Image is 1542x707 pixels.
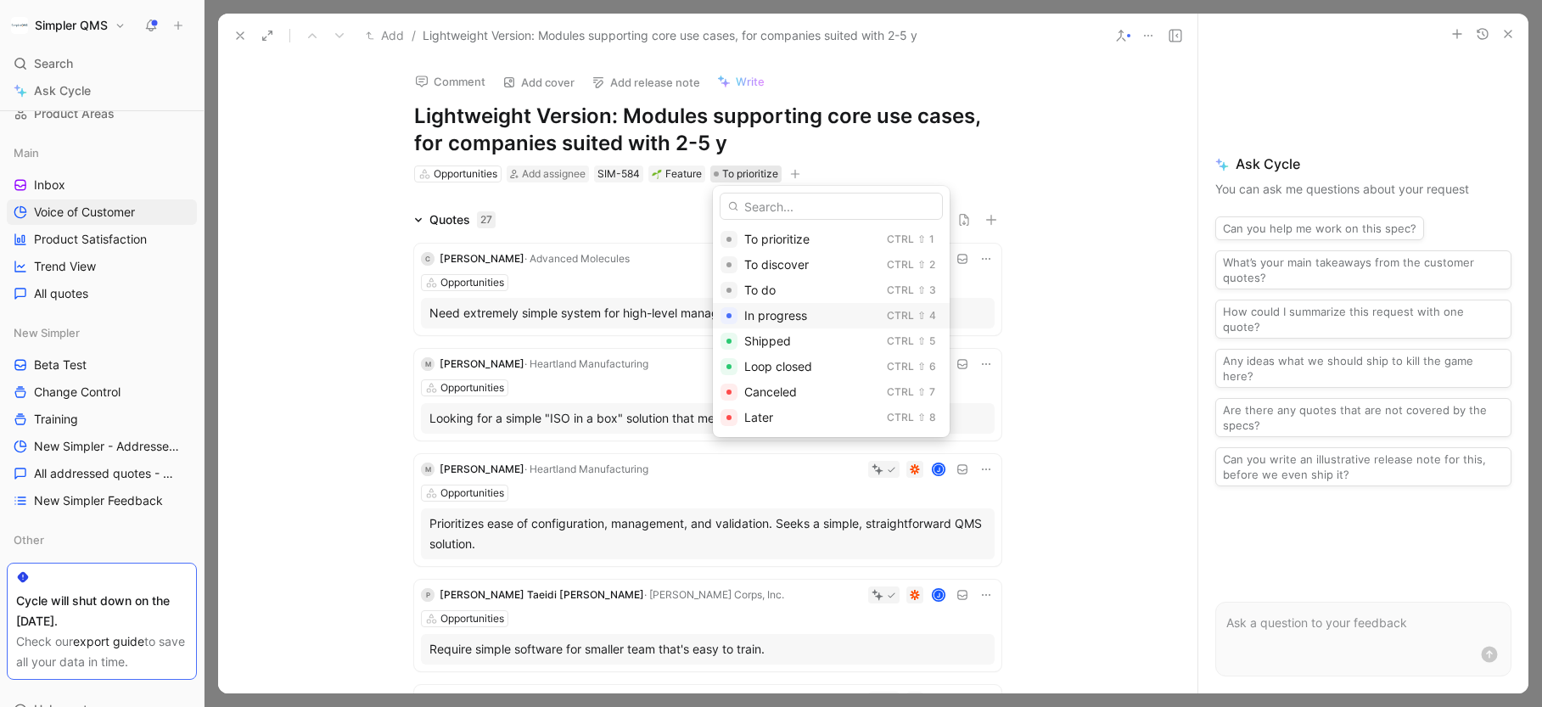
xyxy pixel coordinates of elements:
[887,358,914,375] div: Ctrl
[929,333,935,350] div: 5
[887,409,914,426] div: Ctrl
[720,193,943,220] input: Search...
[917,409,926,426] div: ⇧
[887,282,914,299] div: Ctrl
[887,256,914,273] div: Ctrl
[887,384,914,401] div: Ctrl
[744,410,773,424] span: Later
[917,231,926,248] div: ⇧
[929,282,936,299] div: 3
[744,257,809,272] span: To discover
[917,282,926,299] div: ⇧
[917,307,926,324] div: ⇧
[887,333,914,350] div: Ctrl
[744,283,776,297] span: To do
[744,232,810,246] span: To prioritize
[744,384,797,399] span: Canceled
[744,308,807,323] span: In progress
[929,256,935,273] div: 2
[744,359,812,373] span: Loop closed
[929,358,936,375] div: 6
[917,256,926,273] div: ⇧
[929,409,936,426] div: 8
[929,231,934,248] div: 1
[917,384,926,401] div: ⇧
[887,307,914,324] div: Ctrl
[929,384,935,401] div: 7
[917,333,926,350] div: ⇧
[929,307,936,324] div: 4
[744,334,791,348] span: Shipped
[917,358,926,375] div: ⇧
[887,231,914,248] div: Ctrl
